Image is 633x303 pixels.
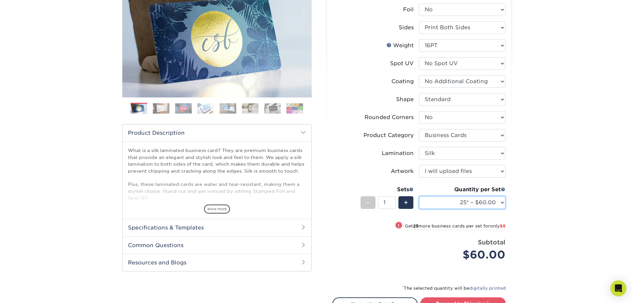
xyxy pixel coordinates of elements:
small: The selected quantity will be [402,286,506,291]
span: + [404,198,408,208]
div: Open Intercom Messenger [610,280,626,296]
div: Artwork [391,167,414,175]
span: show more [204,205,230,214]
div: Foil [403,6,414,14]
img: Business Cards 04 [197,103,214,113]
span: ! [398,222,399,229]
div: Rounded Corners [365,113,414,121]
span: only [490,224,505,228]
div: Quantity per Set [419,186,505,194]
div: Sides [399,24,414,32]
span: $8 [500,224,505,228]
small: Get more business cards per set for [405,224,505,230]
div: Coating [391,77,414,85]
strong: Subtotal [478,238,505,246]
img: Business Cards 07 [264,103,281,113]
img: Business Cards 01 [131,100,147,117]
h2: Resources and Blogs [123,254,311,271]
h2: Specifications & Templates [123,219,311,236]
div: Weight [386,42,414,50]
img: Business Cards 05 [220,103,236,113]
h2: Common Questions [123,236,311,254]
div: Product Category [364,131,414,139]
img: Business Cards 03 [175,103,192,113]
span: - [367,198,369,208]
iframe: Google Customer Reviews [2,283,56,301]
div: Shape [396,95,414,103]
strong: 25 [413,224,418,228]
div: Lamination [382,149,414,157]
a: digitally printed [469,286,506,291]
div: Spot UV [390,60,414,68]
img: Business Cards 06 [242,103,259,113]
img: Business Cards 08 [286,103,303,113]
h2: Product Description [123,124,311,141]
div: $60.00 [424,247,505,263]
p: What is a silk laminated business card? They are premium business cards that provide an elegant a... [128,147,306,255]
div: Sets [361,186,414,194]
img: Business Cards 02 [153,103,169,113]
